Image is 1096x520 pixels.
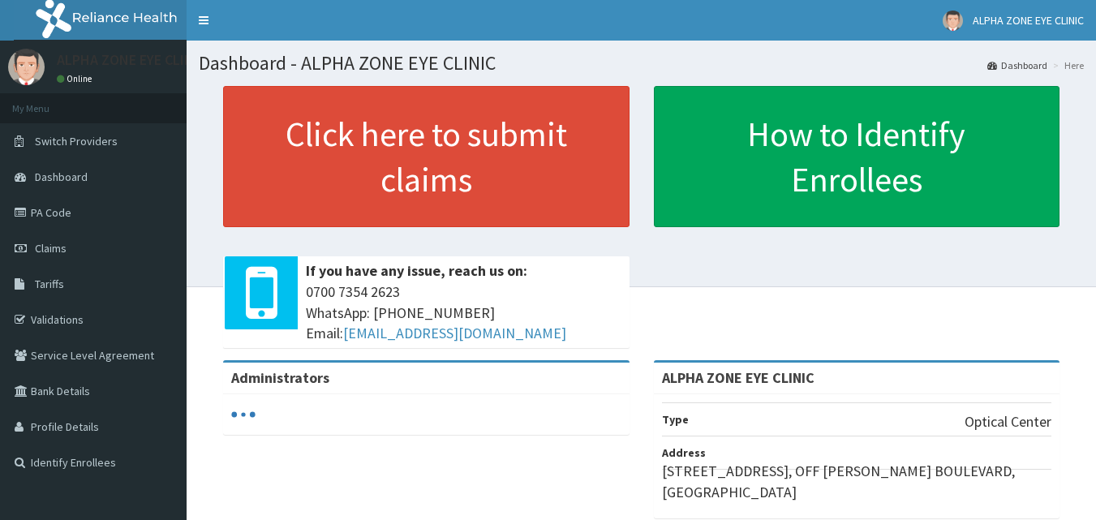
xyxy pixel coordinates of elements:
[662,412,689,427] b: Type
[35,241,67,256] span: Claims
[231,368,329,387] b: Administrators
[943,11,963,31] img: User Image
[35,170,88,184] span: Dashboard
[1049,58,1084,72] li: Here
[231,402,256,427] svg: audio-loading
[965,411,1051,432] p: Optical Center
[306,261,527,280] b: If you have any issue, reach us on:
[306,281,621,344] span: 0700 7354 2623 WhatsApp: [PHONE_NUMBER] Email:
[35,134,118,148] span: Switch Providers
[57,73,96,84] a: Online
[662,461,1052,502] p: [STREET_ADDRESS], OFF [PERSON_NAME] BOULEVARD, [GEOGRAPHIC_DATA]
[987,58,1047,72] a: Dashboard
[199,53,1084,74] h1: Dashboard - ALPHA ZONE EYE CLINIC
[973,13,1084,28] span: ALPHA ZONE EYE CLINIC
[35,277,64,291] span: Tariffs
[662,368,814,387] strong: ALPHA ZONE EYE CLINIC
[662,445,706,460] b: Address
[223,86,630,227] a: Click here to submit claims
[654,86,1060,227] a: How to Identify Enrollees
[57,53,206,67] p: ALPHA ZONE EYE CLINIC
[343,324,566,342] a: [EMAIL_ADDRESS][DOMAIN_NAME]
[8,49,45,85] img: User Image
